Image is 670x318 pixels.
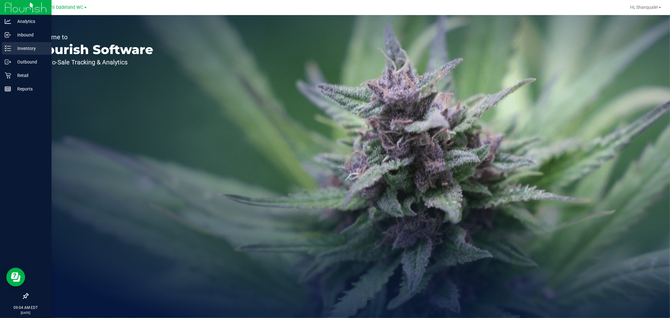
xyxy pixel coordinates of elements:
p: Flourish Software [34,43,153,56]
p: 09:04 AM EDT [3,305,49,310]
p: Reports [11,85,49,93]
p: Seed-to-Sale Tracking & Analytics [34,59,153,65]
iframe: Resource center [6,268,25,287]
p: Inventory [11,45,49,52]
inline-svg: Retail [5,72,11,79]
p: Welcome to [34,34,153,40]
p: Outbound [11,58,49,66]
p: Inbound [11,31,49,39]
p: Analytics [11,18,49,25]
p: Retail [11,72,49,79]
inline-svg: Analytics [5,18,11,25]
span: Hi, Shanquale! [630,5,658,10]
p: [DATE] [3,310,49,315]
inline-svg: Reports [5,86,11,92]
inline-svg: Outbound [5,59,11,65]
inline-svg: Inventory [5,45,11,52]
inline-svg: Inbound [5,32,11,38]
span: Miami Dadeland WC [42,5,84,10]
